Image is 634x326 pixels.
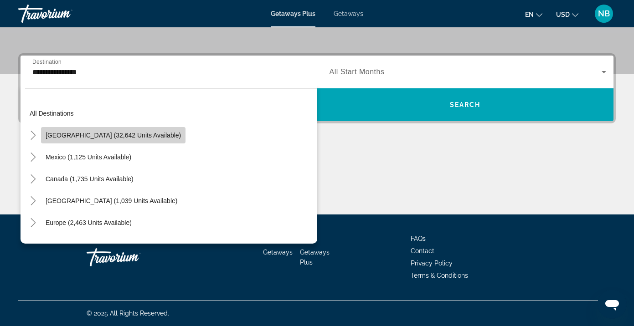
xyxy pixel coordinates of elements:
[46,175,134,183] span: Canada (1,735 units available)
[41,236,135,253] button: Australia (201 units available)
[87,310,169,317] span: © 2025 All Rights Reserved.
[598,9,610,18] span: NB
[556,8,578,21] button: Change currency
[556,11,570,18] span: USD
[525,11,534,18] span: en
[25,105,317,122] button: All destinations
[263,249,293,256] a: Getaways
[330,68,385,76] span: All Start Months
[525,8,542,21] button: Change language
[25,127,41,143] button: Toggle United States (32,642 units available)
[592,4,616,23] button: User Menu
[317,88,614,121] button: Search
[25,237,41,253] button: Toggle Australia (201 units available)
[41,193,182,209] button: [GEOGRAPHIC_DATA] (1,039 units available)
[411,272,468,279] a: Terms & Conditions
[18,2,109,25] a: Travorium
[46,132,181,139] span: [GEOGRAPHIC_DATA] (32,642 units available)
[41,127,186,143] button: [GEOGRAPHIC_DATA] (32,642 units available)
[25,171,41,187] button: Toggle Canada (1,735 units available)
[41,214,136,231] button: Europe (2,463 units available)
[411,247,434,255] a: Contact
[21,56,613,121] div: Search widget
[300,249,330,266] a: Getaways Plus
[46,219,132,226] span: Europe (2,463 units available)
[30,110,74,117] span: All destinations
[87,244,178,271] a: Travorium
[32,59,62,65] span: Destination
[411,260,453,267] a: Privacy Policy
[41,171,138,187] button: Canada (1,735 units available)
[25,193,41,209] button: Toggle Caribbean & Atlantic Islands (1,039 units available)
[46,197,177,204] span: [GEOGRAPHIC_DATA] (1,039 units available)
[450,101,481,108] span: Search
[41,149,136,165] button: Mexico (1,125 units available)
[25,149,41,165] button: Toggle Mexico (1,125 units available)
[25,215,41,231] button: Toggle Europe (2,463 units available)
[271,10,315,17] a: Getaways Plus
[334,10,363,17] a: Getaways
[46,153,131,161] span: Mexico (1,125 units available)
[598,290,627,319] iframe: Button to launch messaging window
[411,235,426,242] a: FAQs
